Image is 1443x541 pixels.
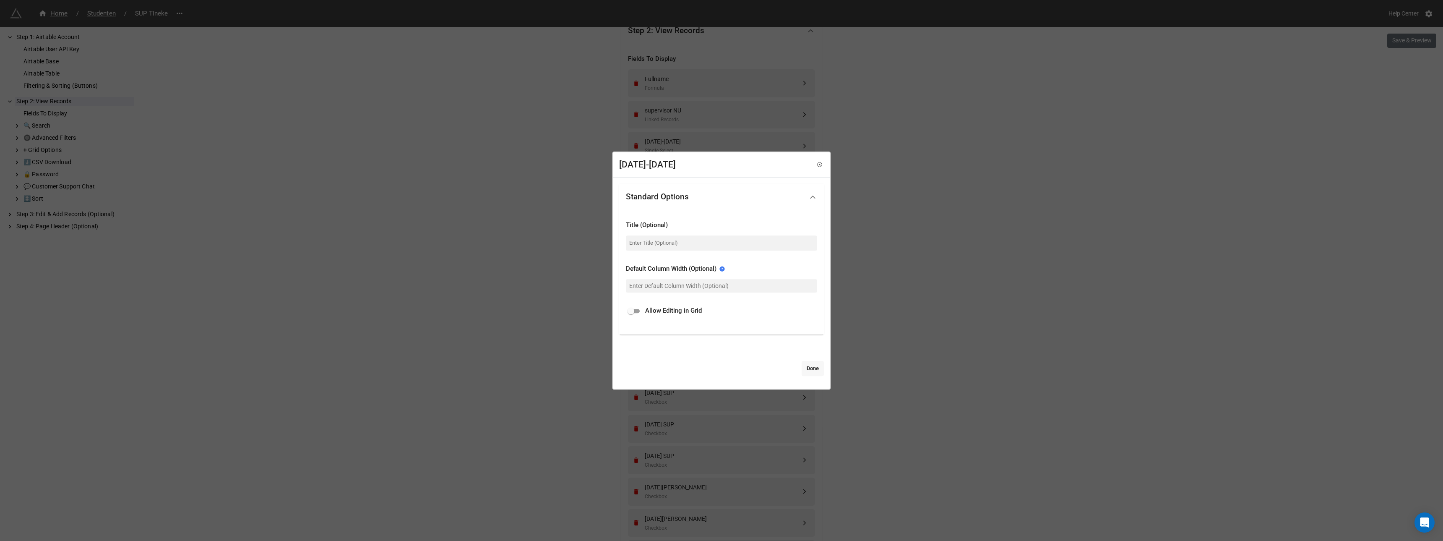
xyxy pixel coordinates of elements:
input: Enter Default Column Width (Optional) [626,279,817,293]
input: Enter Title (Optional) [626,235,817,251]
div: Title (Optional) [626,220,817,230]
span: Allow Editing in Grid [645,306,702,316]
div: Default Column Width (Optional) [626,264,817,274]
div: Open Intercom Messenger [1414,512,1435,533]
div: Standard Options [619,183,824,210]
div: Standard Options [626,193,689,201]
div: [DATE]-[DATE] [619,158,676,172]
a: Done [802,361,824,376]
